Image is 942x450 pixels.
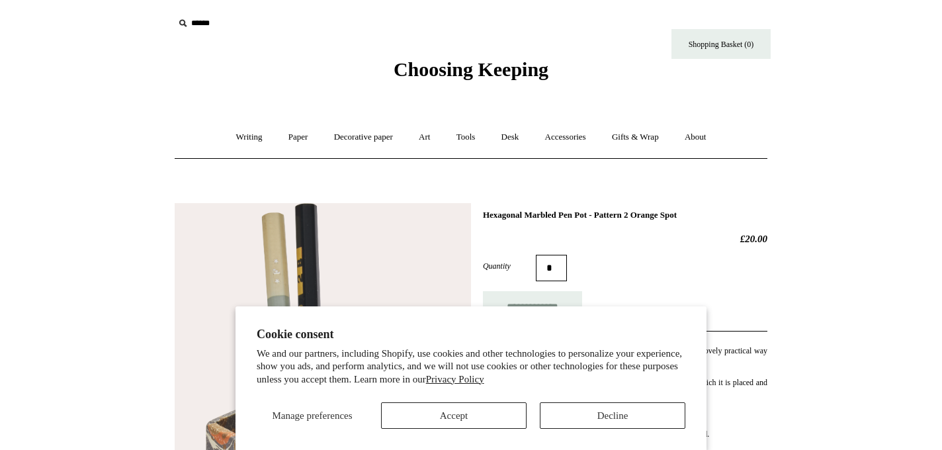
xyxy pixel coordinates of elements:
[272,410,352,421] span: Manage preferences
[445,120,488,155] a: Tools
[322,120,405,155] a: Decorative paper
[671,29,771,59] a: Shopping Basket (0)
[381,402,527,429] button: Accept
[540,402,685,429] button: Decline
[673,120,718,155] a: About
[490,120,531,155] a: Desk
[257,347,685,386] p: We and our partners, including Shopify, use cookies and other technologies to personalize your ex...
[483,210,767,220] h1: Hexagonal Marbled Pen Pot - Pattern 2 Orange Spot
[224,120,275,155] a: Writing
[407,120,442,155] a: Art
[483,260,536,272] label: Quantity
[483,233,767,245] h2: £20.00
[257,402,368,429] button: Manage preferences
[257,328,685,341] h2: Cookie consent
[600,120,671,155] a: Gifts & Wrap
[277,120,320,155] a: Paper
[426,374,484,384] a: Privacy Policy
[394,69,548,78] a: Choosing Keeping
[394,58,548,80] span: Choosing Keeping
[533,120,598,155] a: Accessories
